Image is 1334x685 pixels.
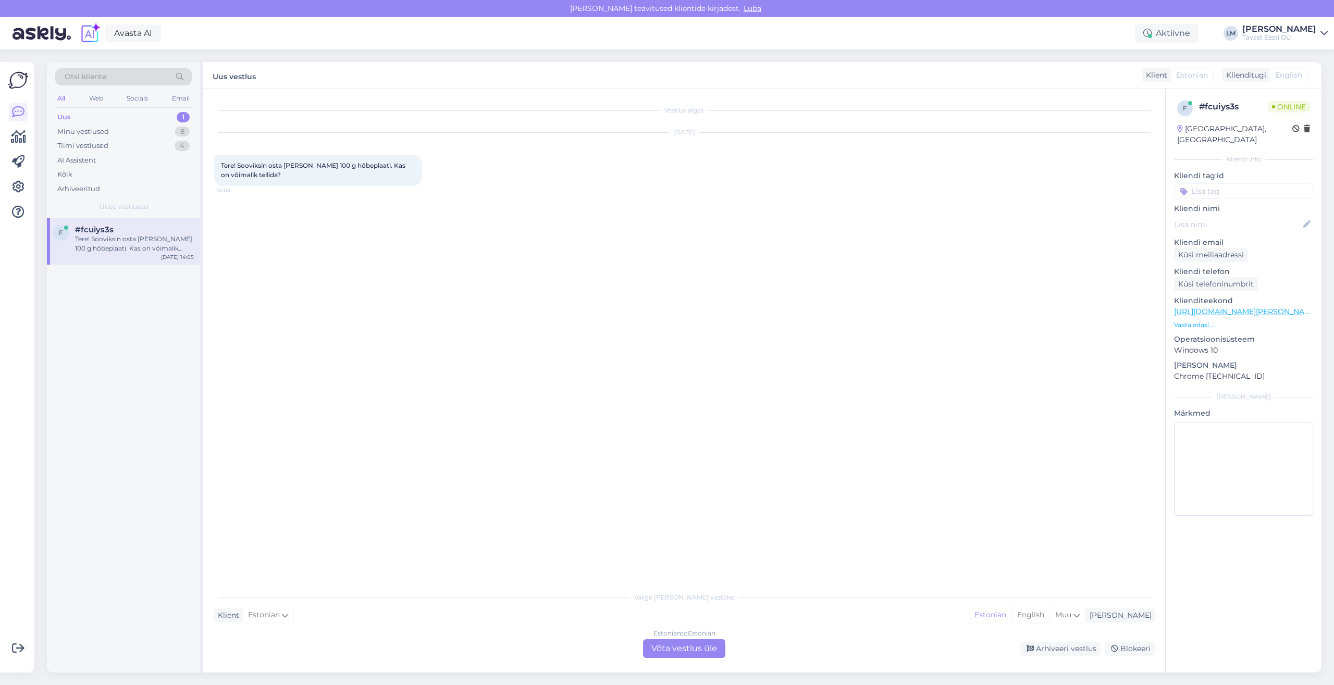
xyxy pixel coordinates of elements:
p: Kliendi tag'id [1174,170,1313,181]
p: Kliendi nimi [1174,203,1313,214]
div: Socials [125,92,150,105]
div: [DATE] [214,128,1155,137]
p: Klienditeekond [1174,295,1313,306]
div: [GEOGRAPHIC_DATA], [GEOGRAPHIC_DATA] [1177,123,1292,145]
div: Klienditugi [1222,70,1266,81]
img: Askly Logo [8,70,28,90]
div: [DATE] 14:05 [161,253,194,261]
div: 1 [177,112,190,122]
div: [PERSON_NAME] [1085,610,1152,621]
div: Tere! Sooviksin osta [PERSON_NAME] 100 g hõbeplaati. Kas on võimalik tellida? [75,234,194,253]
div: Tiimi vestlused [57,141,108,151]
p: Märkmed [1174,408,1313,419]
p: Chrome [TECHNICAL_ID] [1174,371,1313,382]
div: Kõik [57,169,72,180]
div: Küsi telefoninumbrit [1174,277,1258,291]
div: Aktiivne [1135,24,1199,43]
div: Web [87,92,105,105]
p: Kliendi telefon [1174,266,1313,277]
span: Uued vestlused [100,202,148,211]
div: Valige [PERSON_NAME] vastake [214,593,1155,602]
div: Minu vestlused [57,127,109,137]
div: Uus [57,112,71,122]
div: 4 [175,141,190,151]
div: LM [1224,26,1238,41]
div: Klient [1142,70,1167,81]
p: Windows 10 [1174,345,1313,356]
div: Estonian [969,607,1011,623]
span: Otsi kliente [65,71,106,82]
span: Luba [740,4,764,13]
span: Estonian [1176,70,1208,81]
div: [PERSON_NAME] [1242,25,1316,33]
span: Online [1268,101,1310,113]
p: Vaata edasi ... [1174,320,1313,330]
div: # fcuiys3s [1199,101,1268,113]
div: [PERSON_NAME] [1174,392,1313,402]
span: f [59,229,63,236]
span: #fcuiys3s [75,225,114,234]
div: Võta vestlus üle [643,639,725,658]
p: Operatsioonisüsteem [1174,334,1313,345]
div: 8 [175,127,190,137]
span: Muu [1055,610,1071,619]
p: [PERSON_NAME] [1174,360,1313,371]
span: f [1183,104,1187,112]
span: English [1275,70,1302,81]
span: Tere! Sooviksin osta [PERSON_NAME] 100 g hõbeplaati. Kas on võimalik tellida? [221,161,407,179]
label: Uus vestlus [213,68,256,82]
div: Arhiveeritud [57,184,100,194]
img: explore-ai [79,22,101,44]
span: Estonian [248,609,280,621]
a: Avasta AI [105,24,161,42]
div: Vestlus algas [214,106,1155,115]
p: Kliendi email [1174,237,1313,248]
span: 14:05 [217,186,256,194]
div: Küsi meiliaadressi [1174,248,1248,262]
a: [URL][DOMAIN_NAME][PERSON_NAME] [1174,307,1318,316]
div: AI Assistent [57,155,96,166]
div: Blokeeri [1105,642,1155,656]
div: English [1011,607,1049,623]
input: Lisa tag [1174,183,1313,199]
input: Lisa nimi [1175,219,1301,230]
div: Kliendi info [1174,155,1313,164]
div: All [55,92,67,105]
div: Estonian to Estonian [653,629,715,638]
div: Email [170,92,192,105]
div: Arhiveeri vestlus [1020,642,1101,656]
div: Klient [214,610,239,621]
a: [PERSON_NAME]Tavast Eesti OÜ [1242,25,1328,42]
div: Tavast Eesti OÜ [1242,33,1316,42]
